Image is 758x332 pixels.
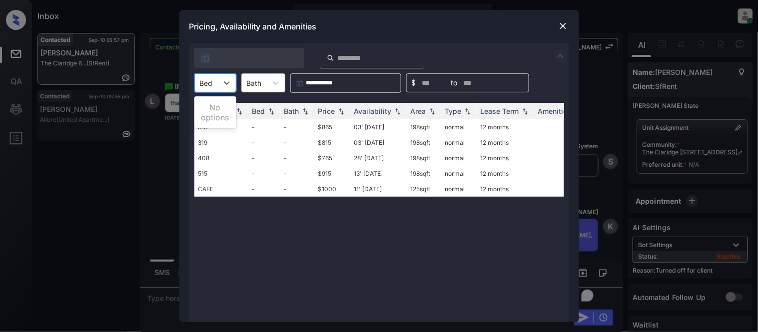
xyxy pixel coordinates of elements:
[393,108,403,115] img: sorting
[318,107,335,115] div: Price
[194,135,248,150] td: 319
[280,150,314,166] td: -
[266,108,276,115] img: sorting
[248,119,280,135] td: -
[350,135,407,150] td: 03' [DATE]
[558,21,568,31] img: close
[314,150,350,166] td: $765
[411,107,426,115] div: Area
[407,135,441,150] td: 198 sqft
[248,150,280,166] td: -
[407,119,441,135] td: 198 sqft
[284,107,299,115] div: Bath
[477,119,534,135] td: 12 months
[350,119,407,135] td: 03' [DATE]
[327,53,334,62] img: icon-zuma
[555,50,567,62] img: icon-zuma
[194,150,248,166] td: 408
[407,166,441,181] td: 198 sqft
[477,135,534,150] td: 12 months
[248,181,280,197] td: -
[280,135,314,150] td: -
[441,135,477,150] td: normal
[481,107,519,115] div: Lease Term
[412,77,416,88] span: $
[441,150,477,166] td: normal
[314,119,350,135] td: $865
[248,135,280,150] td: -
[350,166,407,181] td: 13' [DATE]
[441,166,477,181] td: normal
[234,108,244,115] img: sorting
[441,119,477,135] td: normal
[451,77,458,88] span: to
[280,119,314,135] td: -
[407,150,441,166] td: 198 sqft
[407,181,441,197] td: 125 sqft
[538,107,572,115] div: Amenities
[314,135,350,150] td: $815
[441,181,477,197] td: normal
[445,107,462,115] div: Type
[354,107,392,115] div: Availability
[200,53,210,63] img: icon-zuma
[520,108,530,115] img: sorting
[463,108,473,115] img: sorting
[194,166,248,181] td: 515
[477,166,534,181] td: 12 months
[336,108,346,115] img: sorting
[350,150,407,166] td: 28' [DATE]
[248,166,280,181] td: -
[314,166,350,181] td: $915
[194,181,248,197] td: CAFE
[300,108,310,115] img: sorting
[477,150,534,166] td: 12 months
[314,181,350,197] td: $1000
[280,181,314,197] td: -
[280,166,314,181] td: -
[477,181,534,197] td: 12 months
[350,181,407,197] td: 11' [DATE]
[179,10,579,43] div: Pricing, Availability and Amenities
[194,98,236,126] div: No options
[427,108,437,115] img: sorting
[252,107,265,115] div: Bed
